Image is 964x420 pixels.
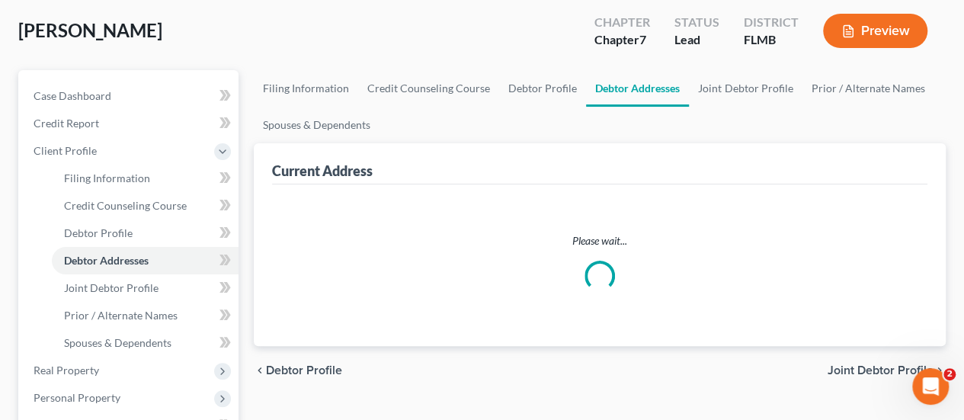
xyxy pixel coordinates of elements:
span: Case Dashboard [34,89,111,102]
a: Prior / Alternate Names [52,302,239,329]
span: Personal Property [34,391,120,404]
button: Joint Debtor Profile chevron_right [828,364,946,377]
a: Credit Counseling Course [358,70,499,107]
a: Case Dashboard [21,82,239,110]
span: Prior / Alternate Names [64,309,178,322]
a: Joint Debtor Profile [689,70,802,107]
span: [PERSON_NAME] [18,19,162,41]
a: Debtor Addresses [586,70,689,107]
span: Real Property [34,364,99,377]
div: Chapter [594,31,650,49]
span: Debtor Profile [64,226,133,239]
div: FLMB [744,31,799,49]
div: District [744,14,799,31]
a: Filing Information [52,165,239,192]
iframe: Intercom live chat [912,368,949,405]
a: Credit Counseling Course [52,192,239,220]
span: Filing Information [64,172,150,184]
a: Spouses & Dependents [254,107,380,143]
i: chevron_right [934,364,946,377]
span: Credit Counseling Course [64,199,187,212]
a: Filing Information [254,70,358,107]
span: 2 [943,368,956,380]
a: Debtor Profile [52,220,239,247]
div: Lead [674,31,719,49]
a: Debtor Addresses [52,247,239,274]
a: Credit Report [21,110,239,137]
span: Client Profile [34,144,97,157]
span: Debtor Profile [266,364,342,377]
span: 7 [639,32,646,46]
span: Spouses & Dependents [64,336,171,349]
span: Credit Report [34,117,99,130]
div: Current Address [272,162,373,180]
span: Debtor Addresses [64,254,149,267]
a: Prior / Alternate Names [802,70,934,107]
a: Spouses & Dependents [52,329,239,357]
a: Joint Debtor Profile [52,274,239,302]
button: Preview [823,14,927,48]
div: Chapter [594,14,650,31]
i: chevron_left [254,364,266,377]
p: Please wait... [284,233,915,248]
span: Joint Debtor Profile [828,364,934,377]
button: chevron_left Debtor Profile [254,364,342,377]
div: Status [674,14,719,31]
a: Debtor Profile [499,70,586,107]
span: Joint Debtor Profile [64,281,159,294]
